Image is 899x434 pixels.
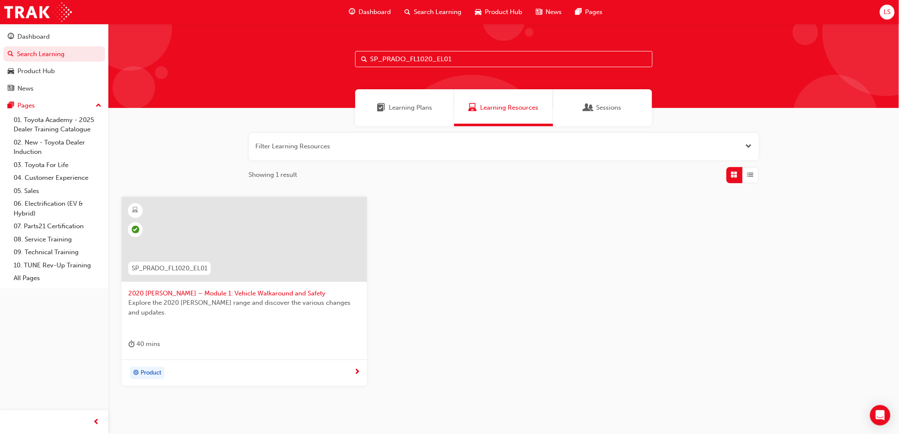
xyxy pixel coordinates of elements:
span: search-icon [8,51,14,58]
a: Search Learning [3,46,105,62]
span: Sessions [596,103,621,113]
a: News [3,81,105,96]
button: DashboardSearch LearningProduct HubNews [3,27,105,98]
div: Open Intercom Messenger [870,405,891,425]
span: guage-icon [349,7,356,17]
a: Dashboard [3,29,105,45]
span: Sessions [584,103,593,113]
div: Product Hub [17,66,55,76]
a: 09. Technical Training [10,246,105,259]
span: Product Hub [485,7,523,17]
span: Search Learning [414,7,462,17]
a: 07. Parts21 Certification [10,220,105,233]
img: Trak [4,3,72,22]
span: pages-icon [576,7,582,17]
button: Open the filter [746,142,752,151]
a: 03. Toyota For Life [10,159,105,172]
a: 02. New - Toyota Dealer Induction [10,136,105,159]
span: next-icon [354,369,360,376]
a: All Pages [10,272,105,285]
a: 05. Sales [10,184,105,198]
span: duration-icon [128,339,135,349]
a: car-iconProduct Hub [469,3,529,21]
span: up-icon [96,100,102,111]
span: news-icon [536,7,543,17]
span: LS [884,7,891,17]
span: News [546,7,562,17]
input: Search... [355,51,653,67]
span: learningRecordVerb_COMPLETE-icon [132,226,139,233]
button: Pages [3,98,105,113]
span: prev-icon [93,417,100,428]
a: 04. Customer Experience [10,171,105,184]
span: Grid [731,170,738,180]
span: guage-icon [8,33,14,41]
a: SessionsSessions [553,89,652,126]
span: SP_PRADO_FL1020_EL01 [132,264,207,273]
a: 10. TUNE Rev-Up Training [10,259,105,272]
span: List [747,170,754,180]
button: LS [880,5,895,20]
a: 06. Electrification (EV & Hybrid) [10,197,105,220]
div: Dashboard [17,32,50,42]
a: 01. Toyota Academy - 2025 Dealer Training Catalogue [10,113,105,136]
span: learningResourceType_ELEARNING-icon [133,205,139,216]
span: Pages [585,7,603,17]
a: 08. Service Training [10,233,105,246]
div: 40 mins [128,339,160,349]
a: Learning ResourcesLearning Resources [454,89,553,126]
a: Product Hub [3,63,105,79]
span: pages-icon [8,102,14,110]
a: SP_PRADO_FL1020_EL012020 [PERSON_NAME] – Module 1: Vehicle Walkaround and SafetyExplore the 2020 ... [122,197,367,386]
a: guage-iconDashboard [342,3,398,21]
span: Search [362,54,368,64]
span: target-icon [133,368,139,379]
span: car-icon [8,68,14,75]
span: search-icon [405,7,411,17]
a: news-iconNews [529,3,569,21]
span: Explore the 2020 [PERSON_NAME] range and discover the various changes and updates. [128,298,360,317]
span: 2020 [PERSON_NAME] – Module 1: Vehicle Walkaround and Safety [128,289,360,298]
span: news-icon [8,85,14,93]
div: Pages [17,101,35,111]
span: Dashboard [359,7,391,17]
span: Learning Plans [377,103,385,113]
a: pages-iconPages [569,3,610,21]
a: search-iconSearch Learning [398,3,469,21]
a: Learning PlansLearning Plans [355,89,454,126]
span: Product [141,368,161,378]
span: car-icon [475,7,482,17]
span: Showing 1 result [249,170,297,180]
div: News [17,84,34,94]
span: Learning Resources [481,103,539,113]
span: Learning Resources [469,103,477,113]
span: Learning Plans [389,103,432,113]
